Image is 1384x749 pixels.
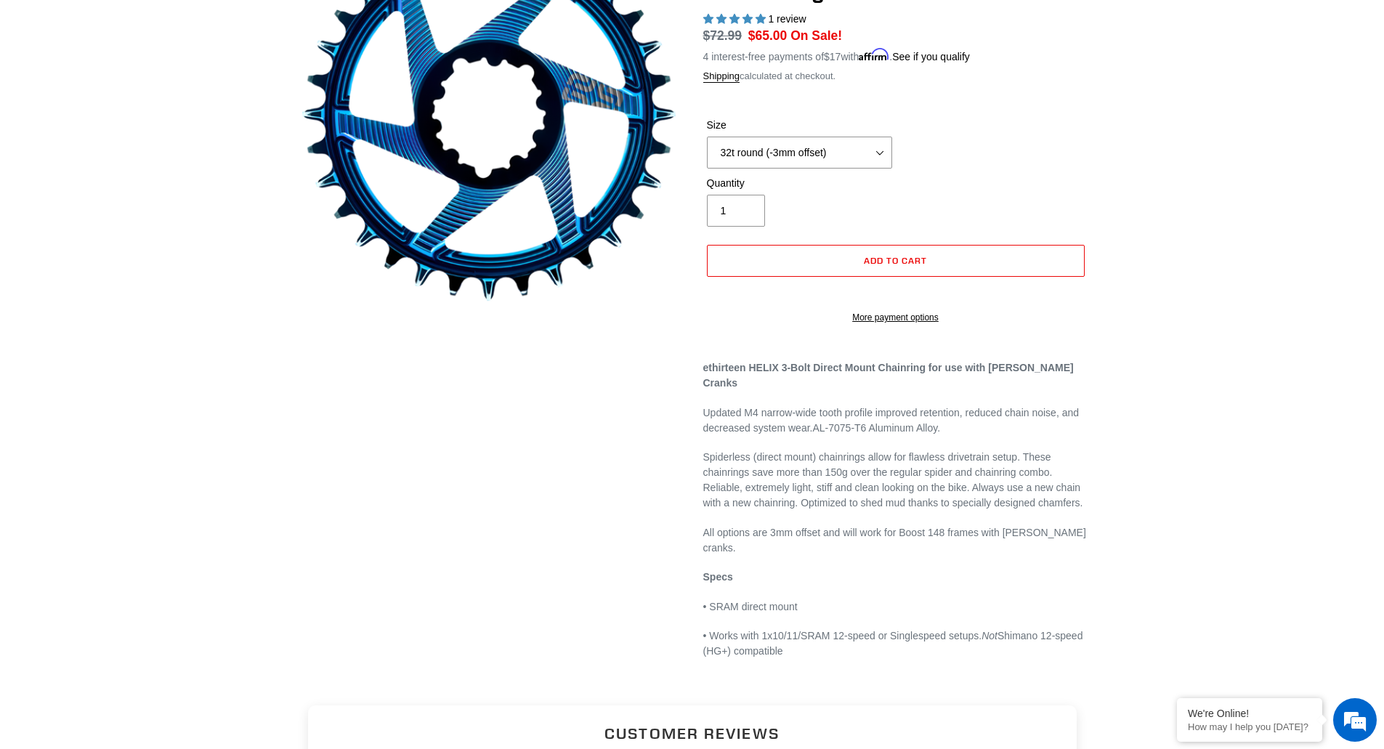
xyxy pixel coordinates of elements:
em: Not [982,630,997,641]
strong: ethirteen HELIX 3-Bolt Direct Mount Chainring for use with [PERSON_NAME] Cranks [703,362,1074,389]
h2: Customer Reviews [320,723,1065,744]
div: We're Online! [1188,708,1311,719]
span: Add to cart [864,255,927,266]
a: Shipping [703,70,740,83]
s: $72.99 [703,28,742,43]
span: We're online! [84,183,201,330]
a: See if you qualify - Learn more about Affirm Financing (opens in modal) [892,51,970,62]
span: $65.00 [748,28,788,43]
button: Add to cart [707,245,1085,277]
strong: Specs [703,571,733,583]
span: Spiderless (direct mount) chainrings allow for flawless drivetrain setup. These chainrings save m... [703,451,1083,509]
a: More payment options [707,311,1085,324]
span: Updated M4 narrow-wide tooth profile improved retention, reduced chain noise, and decreased syste... [703,407,1080,434]
div: Minimize live chat window [238,7,273,42]
img: d_696896380_company_1647369064580_696896380 [46,73,83,109]
label: Size [707,118,892,133]
div: Chat with us now [97,81,266,100]
div: Navigation go back [16,80,38,102]
div: calculated at checkout. [703,69,1088,84]
span: On Sale! [790,26,842,45]
p: • Works with 1x10/11/SRAM 12-speed or Singlespeed setups. Shimano 12-speed (HG+) compatible [703,628,1088,659]
span: $17 [824,51,841,62]
span: • SRAM direct mount [703,601,798,612]
textarea: Type your message and hit 'Enter' [7,397,277,448]
span: 5.00 stars [703,13,769,25]
span: All options are 3mm offset and will work for Boost 148 frames with [PERSON_NAME] cranks. [703,527,1086,554]
label: Quantity [707,176,892,191]
p: How may I help you today? [1188,721,1311,732]
p: 4 interest-free payments of with . [703,46,970,65]
span: 1 review [768,13,806,25]
span: Affirm [859,49,889,61]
